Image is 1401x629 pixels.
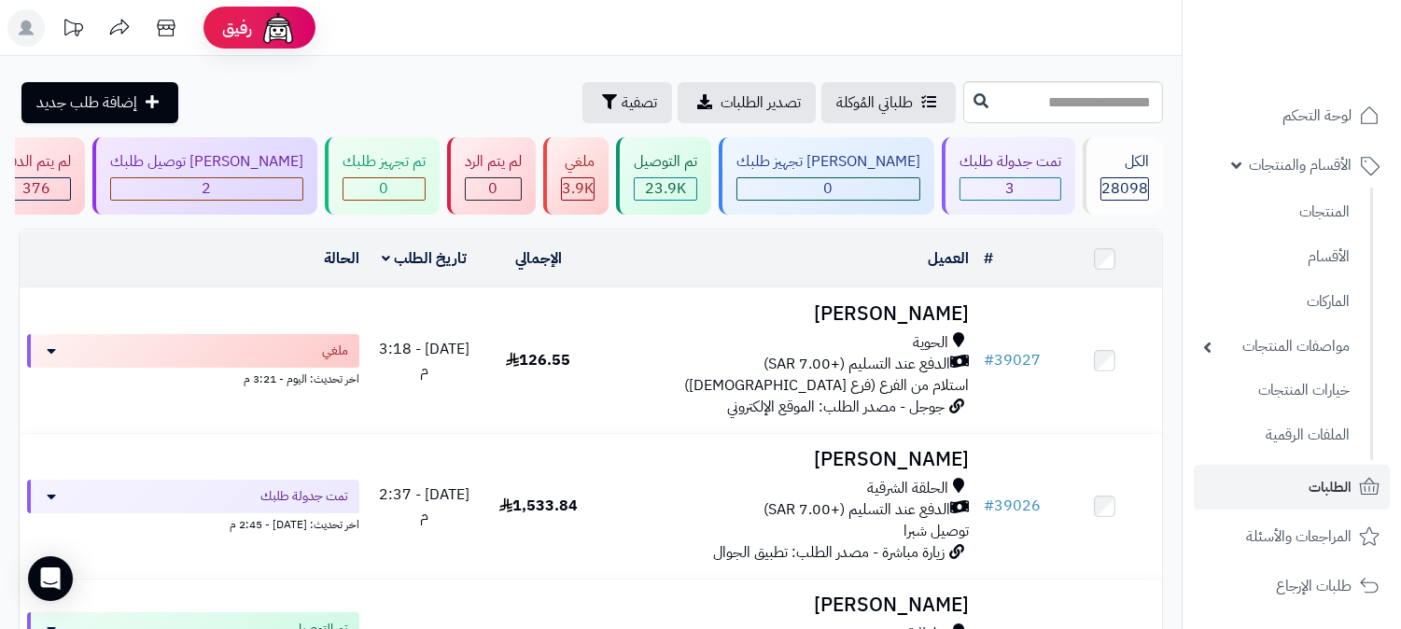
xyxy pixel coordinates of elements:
a: العميل [928,247,969,270]
span: إضافة طلب جديد [36,91,137,114]
span: 28098 [1101,177,1148,200]
a: الأقسام [1194,237,1359,277]
span: 1,533.84 [499,495,578,517]
a: الملفات الرقمية [1194,415,1359,455]
span: تصدير الطلبات [721,91,801,114]
a: تمت جدولة طلبك 3 [938,137,1079,215]
span: 376 [22,177,50,200]
a: طلباتي المُوكلة [821,82,956,123]
div: اخر تحديث: اليوم - 3:21 م [27,368,359,387]
span: 0 [824,177,834,200]
div: ملغي [561,151,595,173]
span: 0 [489,177,498,200]
h3: [PERSON_NAME] [603,303,969,325]
span: 126.55 [506,349,570,371]
a: الماركات [1194,282,1359,322]
a: لوحة التحكم [1194,93,1390,138]
div: 2 [111,178,302,200]
span: الدفع عند التسليم (+7.00 SAR) [764,354,950,375]
a: ملغي 3.9K [539,137,612,215]
a: خيارات المنتجات [1194,370,1359,411]
div: لم يتم الرد [465,151,522,173]
a: الكل28098 [1079,137,1167,215]
span: الحوية [913,332,948,354]
a: الإجمالي [515,247,562,270]
img: ai-face.png [259,9,297,47]
a: المراجعات والأسئلة [1194,514,1390,559]
span: لوحة التحكم [1282,103,1352,129]
span: الأقسام والمنتجات [1249,152,1352,178]
div: 3864 [562,178,594,200]
a: تم تجهيز طلبك 0 [321,137,443,215]
span: توصيل شبرا [904,520,969,542]
span: # [984,495,994,517]
img: logo-2.png [1274,44,1383,83]
div: 376 [3,178,70,200]
span: 3 [1006,177,1016,200]
span: [DATE] - 3:18 م [379,338,469,382]
div: تمت جدولة طلبك [960,151,1061,173]
div: 0 [737,178,919,200]
a: طلبات الإرجاع [1194,564,1390,608]
a: تصدير الطلبات [678,82,816,123]
h3: [PERSON_NAME] [603,449,969,470]
a: #39027 [984,349,1041,371]
a: تحديثات المنصة [49,9,96,51]
a: مواصفات المنتجات [1194,327,1359,367]
div: 23853 [635,178,696,200]
span: جوجل - مصدر الطلب: الموقع الإلكتروني [727,396,945,418]
span: 2 [203,177,212,200]
a: تم التوصيل 23.9K [612,137,715,215]
span: تمت جدولة طلبك [260,487,348,506]
span: رفيق [222,17,252,39]
a: الطلبات [1194,465,1390,510]
span: الطلبات [1309,474,1352,500]
div: لم يتم الدفع [2,151,71,173]
a: [PERSON_NAME] توصيل طلبك 2 [89,137,321,215]
a: [PERSON_NAME] تجهيز طلبك 0 [715,137,938,215]
span: ملغي [322,342,348,360]
div: تم التوصيل [634,151,697,173]
span: تصفية [622,91,657,114]
div: 0 [343,178,425,200]
h3: [PERSON_NAME] [603,594,969,616]
span: الدفع عند التسليم (+7.00 SAR) [764,499,950,521]
a: #39026 [984,495,1041,517]
span: زيارة مباشرة - مصدر الطلب: تطبيق الجوال [713,541,945,564]
div: 0 [466,178,521,200]
a: تاريخ الطلب [382,247,467,270]
span: طلباتي المُوكلة [836,91,913,114]
div: Open Intercom Messenger [28,556,73,601]
div: الكل [1100,151,1149,173]
a: لم يتم الرد 0 [443,137,539,215]
span: 0 [380,177,389,200]
a: المنتجات [1194,192,1359,232]
span: استلام من الفرع (فرع [DEMOGRAPHIC_DATA]) [684,374,969,397]
a: # [984,247,993,270]
span: المراجعات والأسئلة [1246,524,1352,550]
span: الحلقة الشرقية [867,478,948,499]
div: [PERSON_NAME] تجهيز طلبك [736,151,920,173]
span: # [984,349,994,371]
span: طلبات الإرجاع [1276,573,1352,599]
span: 3.9K [562,177,594,200]
a: إضافة طلب جديد [21,82,178,123]
div: [PERSON_NAME] توصيل طلبك [110,151,303,173]
span: [DATE] - 2:37 م [379,483,469,527]
button: تصفية [582,82,672,123]
a: الحالة [324,247,359,270]
div: اخر تحديث: [DATE] - 2:45 م [27,513,359,533]
div: 3 [960,178,1060,200]
div: تم تجهيز طلبك [343,151,426,173]
span: 23.9K [645,177,686,200]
